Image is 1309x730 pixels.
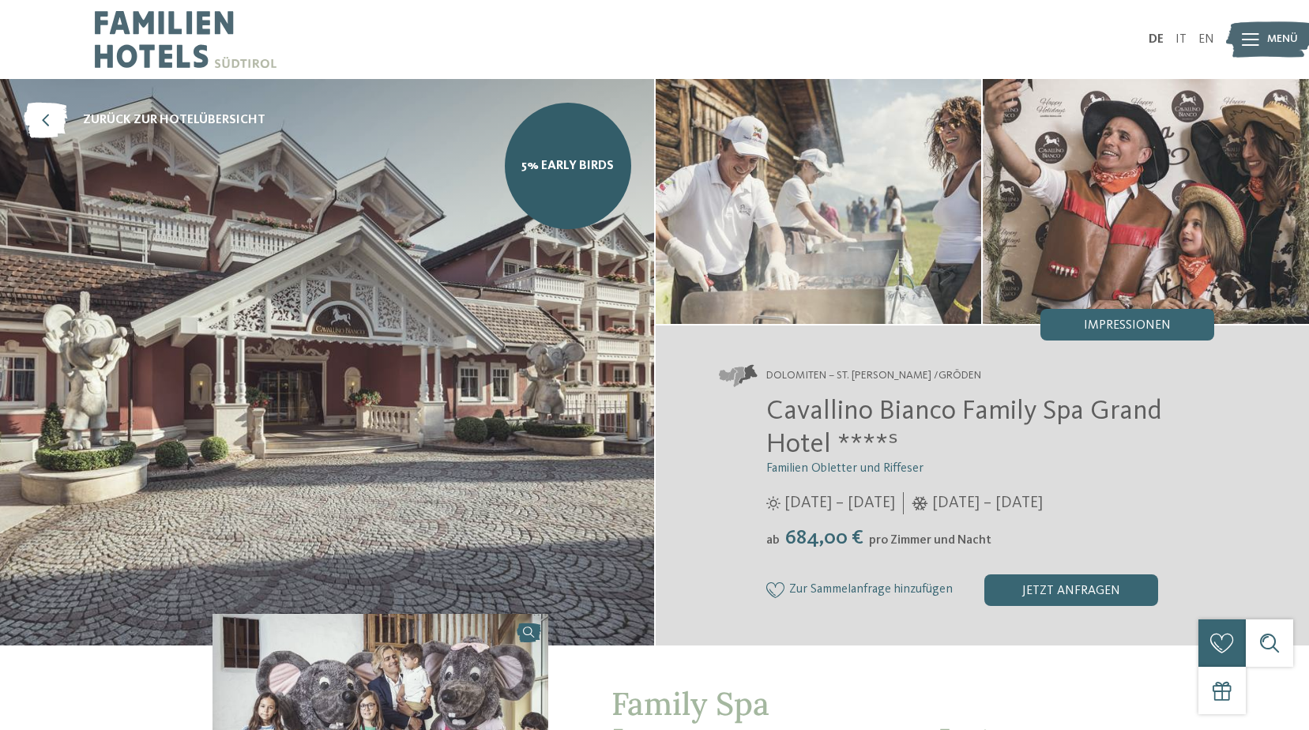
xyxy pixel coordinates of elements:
[781,528,867,548] span: 684,00 €
[789,583,953,597] span: Zur Sammelanfrage hinzufügen
[505,103,631,229] a: 5% Early Birds
[24,103,265,138] a: zurück zur Hotelübersicht
[521,157,614,175] span: 5% Early Birds
[1175,33,1187,46] a: IT
[83,111,265,129] span: zurück zur Hotelübersicht
[656,79,982,324] img: Im Familienhotel in St. Ulrich in Gröden wunschlos glücklich
[1198,33,1214,46] a: EN
[766,496,781,510] i: Öffnungszeiten im Sommer
[766,534,780,547] span: ab
[983,79,1309,324] img: Im Familienhotel in St. Ulrich in Gröden wunschlos glücklich
[1084,319,1171,332] span: Impressionen
[869,534,991,547] span: pro Zimmer und Nacht
[1149,33,1164,46] a: DE
[766,462,923,475] span: Familien Obletter und Riffeser
[932,492,1043,514] span: [DATE] – [DATE]
[784,492,895,514] span: [DATE] – [DATE]
[984,574,1158,606] div: jetzt anfragen
[766,368,981,384] span: Dolomiten – St. [PERSON_NAME] /Gröden
[1267,32,1298,47] span: Menü
[766,397,1162,458] span: Cavallino Bianco Family Spa Grand Hotel ****ˢ
[912,496,928,510] i: Öffnungszeiten im Winter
